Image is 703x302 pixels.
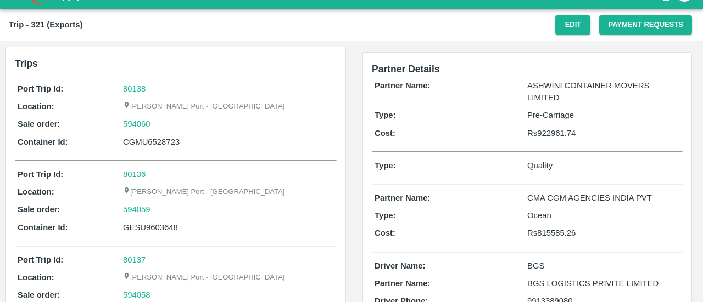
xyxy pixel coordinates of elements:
[527,159,680,172] p: Quality
[18,119,60,128] b: Sale order:
[375,279,430,288] b: Partner Name:
[527,109,680,121] p: Pre-Carriage
[123,289,150,301] a: 594058
[123,255,146,264] a: 80137
[18,273,54,282] b: Location:
[123,84,146,93] a: 80138
[18,84,63,93] b: Port Trip Id:
[18,290,60,299] b: Sale order:
[18,205,60,214] b: Sale order:
[527,79,680,104] p: ASHWINI CONTAINER MOVERS LIMITED
[375,261,425,270] b: Driver Name:
[18,223,68,232] b: Container Id:
[375,111,396,119] b: Type:
[555,15,590,35] button: Edit
[123,101,284,112] p: [PERSON_NAME] Port - [GEOGRAPHIC_DATA]
[375,229,395,237] b: Cost:
[123,136,334,148] div: CGMU6528723
[123,272,284,283] p: [PERSON_NAME] Port - [GEOGRAPHIC_DATA]
[18,187,54,196] b: Location:
[375,81,430,90] b: Partner Name:
[527,209,680,221] p: Ocean
[527,127,680,139] p: Rs 922961.74
[375,129,395,138] b: Cost:
[375,193,430,202] b: Partner Name:
[527,227,680,239] p: Rs 815585.26
[18,102,54,111] b: Location:
[599,15,692,35] button: Payment Requests
[123,187,284,197] p: [PERSON_NAME] Port - [GEOGRAPHIC_DATA]
[375,161,396,170] b: Type:
[375,211,396,220] b: Type:
[15,58,38,69] b: Trips
[123,221,334,233] div: GESU9603648
[123,203,150,215] a: 594059
[527,260,680,272] p: BGS
[18,138,68,146] b: Container Id:
[18,255,63,264] b: Port Trip Id:
[123,118,150,130] a: 594060
[123,170,146,179] a: 80136
[18,170,63,179] b: Port Trip Id:
[527,277,680,289] p: BGS LOGISTICS PRIVITE LIMITED
[372,64,440,75] span: Partner Details
[527,192,680,204] p: CMA CGM AGENCIES INDIA PVT
[9,20,82,29] b: Trip - 321 (Exports)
